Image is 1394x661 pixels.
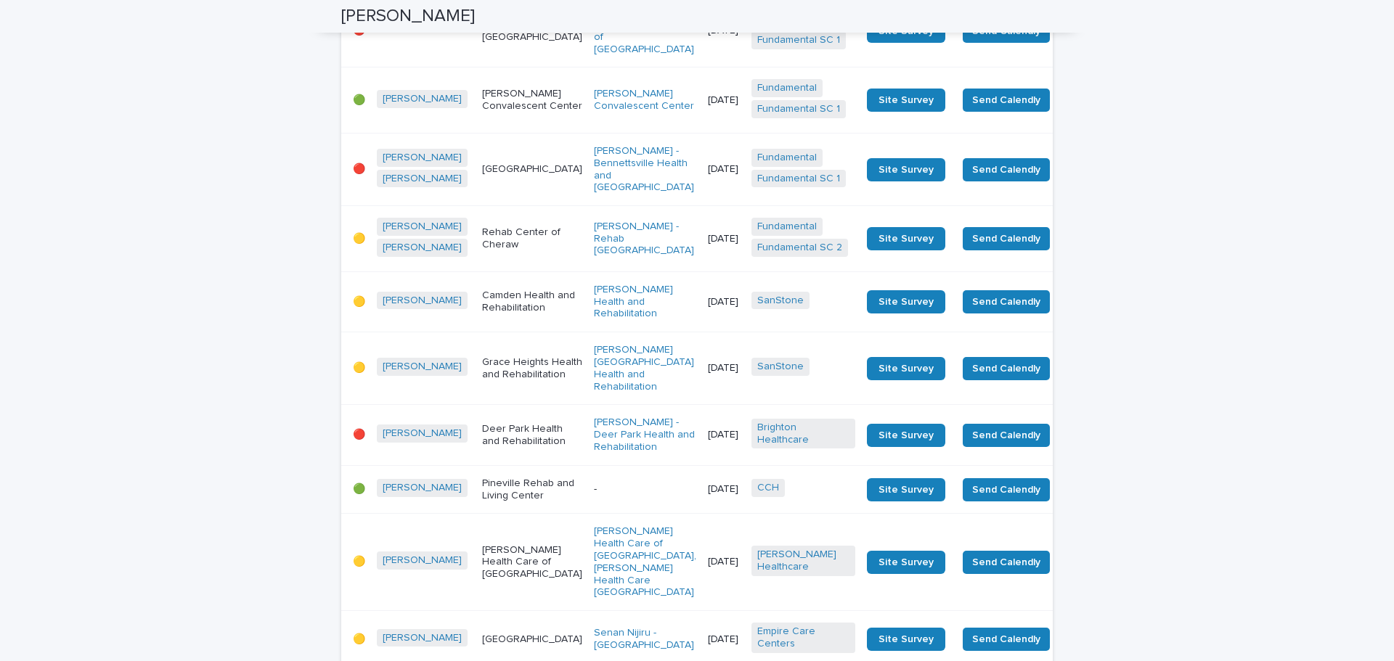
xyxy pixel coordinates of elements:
[353,633,365,646] p: 🟡
[341,465,1158,514] tr: 🟢[PERSON_NAME] Pineville Rehab and Living Center-[DATE]CCH Site SurveySend CalendlySend Survey
[972,361,1040,376] span: Send Calendly
[963,628,1050,651] button: Send Calendly
[757,82,817,94] a: Fundamental
[353,94,365,107] p: 🟢
[594,88,696,112] a: [PERSON_NAME] Convalescent Center
[972,428,1040,443] span: Send Calendly
[341,67,1158,134] tr: 🟢[PERSON_NAME] [PERSON_NAME] Convalescent Center[PERSON_NAME] Convalescent Center [DATE]Fundament...
[757,221,817,233] a: Fundamental
[972,295,1040,309] span: Send Calendly
[879,430,934,440] span: Site Survey
[757,295,804,307] a: SanStone
[341,271,1158,332] tr: 🟡[PERSON_NAME] Camden Health and Rehabilitation[PERSON_NAME] Health and Rehabilitation [DATE]SanS...
[353,233,365,245] p: 🟡
[482,356,582,381] p: Grace Heights Health and Rehabilitation
[708,163,740,176] p: [DATE]
[482,88,582,112] p: [PERSON_NAME] Convalescent Center
[383,221,462,233] a: [PERSON_NAME]
[757,422,849,446] a: Brighton Healthcare
[708,483,740,496] p: [DATE]
[341,134,1158,206] tr: 🔴[PERSON_NAME] [PERSON_NAME] [GEOGRAPHIC_DATA][PERSON_NAME] - Bennettsville Health and [GEOGRAPHI...
[383,93,462,105] a: [PERSON_NAME]
[879,165,934,175] span: Site Survey
[353,429,365,441] p: 🔴
[879,234,934,244] span: Site Survey
[757,34,840,46] a: Fundamental SC 1
[879,95,934,105] span: Site Survey
[708,233,740,245] p: [DATE]
[757,242,842,254] a: Fundamental SC 2
[383,632,462,644] a: [PERSON_NAME]
[594,344,696,393] a: [PERSON_NAME][GEOGRAPHIC_DATA] Health and Rehabilitation
[963,158,1050,181] button: Send Calendly
[708,556,740,568] p: [DATE]
[383,295,462,307] a: [PERSON_NAME]
[594,525,696,599] a: [PERSON_NAME] Health Care of [GEOGRAPHIC_DATA], [PERSON_NAME] Health Care [GEOGRAPHIC_DATA]
[867,290,945,313] a: Site Survey
[757,482,779,494] a: CCH
[482,226,582,251] p: Rehab Center of Cheraw
[963,227,1050,250] button: Send Calendly
[879,557,934,567] span: Site Survey
[757,549,849,573] a: [PERSON_NAME] Healthcare
[341,6,475,27] h2: [PERSON_NAME]
[482,477,582,502] p: Pineville Rehab and Living Center
[594,284,696,320] a: [PERSON_NAME] Health and Rehabilitation
[963,478,1050,501] button: Send Calendly
[482,633,582,646] p: [GEOGRAPHIC_DATA]
[353,483,365,496] p: 🟢
[757,173,840,185] a: Fundamental SC 1
[482,163,582,176] p: [GEOGRAPHIC_DATA]
[594,145,696,194] a: [PERSON_NAME] - Bennettsville Health and [GEOGRAPHIC_DATA]
[867,628,945,651] a: Site Survey
[879,485,934,495] span: Site Survey
[963,424,1050,447] button: Send Calendly
[383,554,462,567] a: [PERSON_NAME]
[879,634,934,644] span: Site Survey
[594,416,696,453] a: [PERSON_NAME] - Deer Park Health and Rehabilitation
[963,357,1050,380] button: Send Calendly
[708,633,740,646] p: [DATE]
[972,555,1040,570] span: Send Calendly
[383,242,462,254] a: [PERSON_NAME]
[972,483,1040,497] span: Send Calendly
[482,290,582,314] p: Camden Health and Rehabilitation
[341,332,1158,405] tr: 🟡[PERSON_NAME] Grace Heights Health and Rehabilitation[PERSON_NAME][GEOGRAPHIC_DATA] Health and R...
[963,290,1050,313] button: Send Calendly
[482,423,582,448] p: Deer Park Health and Rehabilitation
[353,362,365,374] p: 🟡
[972,93,1040,107] span: Send Calendly
[594,627,696,652] a: Senan Nijiru - [GEOGRAPHIC_DATA]
[879,297,934,307] span: Site Survey
[972,231,1040,246] span: Send Calendly
[341,405,1158,465] tr: 🔴[PERSON_NAME] Deer Park Health and Rehabilitation[PERSON_NAME] - Deer Park Health and Rehabilita...
[757,625,849,650] a: Empire Care Centers
[482,544,582,580] p: [PERSON_NAME] Health Care of [GEOGRAPHIC_DATA]
[972,632,1040,646] span: Send Calendly
[383,361,462,373] a: [PERSON_NAME]
[708,94,740,107] p: [DATE]
[594,221,696,257] a: [PERSON_NAME] - Rehab [GEOGRAPHIC_DATA]
[867,478,945,501] a: Site Survey
[757,152,817,164] a: Fundamental
[353,556,365,568] p: 🟡
[867,158,945,181] a: Site Survey
[867,357,945,380] a: Site Survey
[867,89,945,112] a: Site Survey
[708,362,740,374] p: [DATE]
[963,89,1050,112] button: Send Calendly
[383,482,462,494] a: [PERSON_NAME]
[879,364,934,374] span: Site Survey
[757,361,804,373] a: SanStone
[867,551,945,574] a: Site Survey
[867,424,945,447] a: Site Survey
[757,103,840,115] a: Fundamental SC 1
[963,551,1050,574] button: Send Calendly
[972,163,1040,177] span: Send Calendly
[383,173,462,185] a: [PERSON_NAME]
[383,152,462,164] a: [PERSON_NAME]
[594,483,696,496] p: -
[353,163,365,176] p: 🔴
[383,427,462,440] a: [PERSON_NAME]
[341,514,1158,611] tr: 🟡[PERSON_NAME] [PERSON_NAME] Health Care of [GEOGRAPHIC_DATA][PERSON_NAME] Health Care of [GEOGRA...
